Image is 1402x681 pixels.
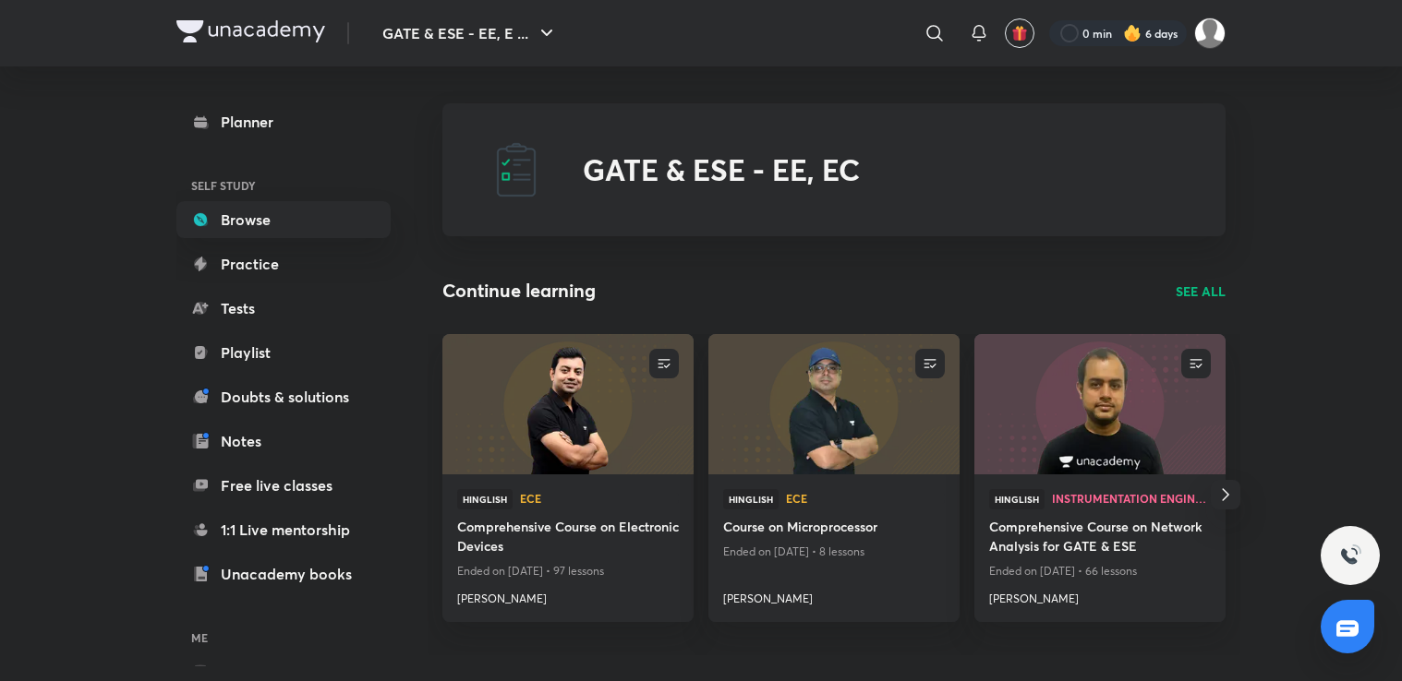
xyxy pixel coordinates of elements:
[371,15,569,52] button: GATE & ESE - EE, E ...
[457,583,679,607] a: [PERSON_NAME]
[176,103,391,140] a: Planner
[176,556,391,592] a: Unacademy books
[706,332,961,475] img: new-thumbnail
[440,332,695,475] img: new-thumbnail
[176,20,325,42] img: Company Logo
[723,489,779,509] span: Hinglish
[972,332,1227,475] img: new-thumbnail
[442,277,596,305] h2: Continue learning
[989,583,1211,607] a: [PERSON_NAME]
[989,517,1211,559] a: Comprehensive Course on Network Analysis for GATE & ESE
[1339,544,1361,567] img: ttu
[176,170,391,201] h6: SELF STUDY
[1123,24,1142,42] img: streak
[723,517,945,540] a: Course on Microprocessor
[723,540,945,564] p: Ended on [DATE] • 8 lessons
[176,334,391,371] a: Playlist
[1176,281,1226,301] a: SEE ALL
[723,583,945,607] a: [PERSON_NAME]
[457,517,679,559] a: Comprehensive Course on Electronic Devices
[520,493,679,504] span: ECE
[176,622,391,653] h6: ME
[176,20,325,47] a: Company Logo
[1052,493,1211,504] span: Instrumentation Engineering
[786,493,945,506] a: ECE
[457,489,513,509] span: Hinglish
[1011,25,1028,42] img: avatar
[786,493,945,504] span: ECE
[583,152,860,187] h2: GATE & ESE - EE, EC
[176,201,391,238] a: Browse
[974,334,1226,474] a: new-thumbnail
[176,290,391,327] a: Tests
[176,423,391,460] a: Notes
[1052,493,1211,506] a: Instrumentation Engineering
[989,559,1211,583] p: Ended on [DATE] • 66 lessons
[176,467,391,504] a: Free live classes
[708,334,960,474] a: new-thumbnail
[176,245,391,282] a: Practice
[989,489,1045,509] span: Hinglish
[1005,18,1034,48] button: avatar
[1194,18,1226,49] img: Avantika Choudhary
[442,334,694,474] a: new-thumbnail
[487,140,546,199] img: GATE & ESE - EE, EC
[520,493,679,506] a: ECE
[457,559,679,583] p: Ended on [DATE] • 97 lessons
[176,378,391,415] a: Doubts & solutions
[176,511,391,548] a: 1:1 Live mentorship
